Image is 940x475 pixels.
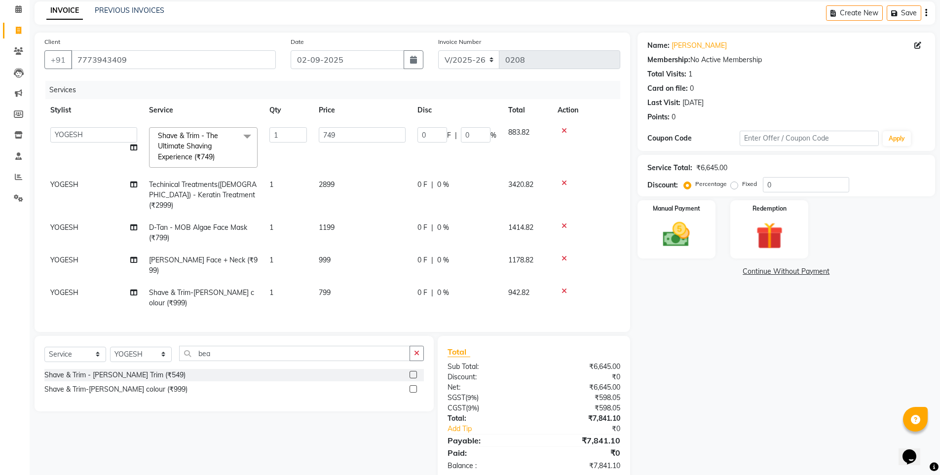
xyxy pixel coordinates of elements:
[534,461,628,471] div: ₹7,841.10
[45,81,628,99] div: Services
[149,223,247,242] span: D-Tan - MOB Algae Face Mask (₹799)
[319,180,335,189] span: 2899
[44,370,186,380] div: Shave & Trim - [PERSON_NAME] Trim (₹549)
[44,37,60,46] label: Client
[269,288,273,297] span: 1
[647,83,688,94] div: Card on file:
[534,413,628,424] div: ₹7,841.10
[690,83,694,94] div: 0
[149,288,254,307] span: Shave & Trim-[PERSON_NAME] colour (₹999)
[682,98,704,108] div: [DATE]
[437,222,449,233] span: 0 %
[44,384,188,395] div: Shave & Trim-[PERSON_NAME] colour (₹999)
[440,393,534,403] div: ( )
[149,256,258,275] span: [PERSON_NAME] Face + Neck (₹999)
[502,99,552,121] th: Total
[647,112,670,122] div: Points:
[437,180,449,190] span: 0 %
[215,152,219,161] a: x
[269,256,273,264] span: 1
[883,131,911,146] button: Apply
[696,163,727,173] div: ₹6,645.00
[508,180,533,189] span: 3420.82
[508,256,533,264] span: 1178.82
[899,436,930,465] iframe: chat widget
[143,99,263,121] th: Service
[158,131,218,161] span: Shave & Trim - The Ultimate Shaving Experience (₹749)
[438,37,481,46] label: Invoice Number
[269,180,273,189] span: 1
[149,180,257,210] span: Techinical Treatments([DEMOGRAPHIC_DATA]) - Keratin Treatment (₹2999)
[654,219,698,250] img: _cash.svg
[437,288,449,298] span: 0 %
[95,6,164,15] a: PREVIOUS INVOICES
[50,223,78,232] span: YOGESH
[653,204,700,213] label: Manual Payment
[448,347,470,357] span: Total
[688,69,692,79] div: 1
[647,133,740,144] div: Coupon Code
[313,99,412,121] th: Price
[447,130,451,141] span: F
[647,98,680,108] div: Last Visit:
[887,5,921,21] button: Save
[647,163,692,173] div: Service Total:
[44,50,72,69] button: +91
[440,447,534,459] div: Paid:
[508,223,533,232] span: 1414.82
[672,40,727,51] a: [PERSON_NAME]
[440,382,534,393] div: Net:
[448,403,466,412] span: CGST
[647,55,925,65] div: No Active Membership
[468,404,477,412] span: 9%
[44,99,143,121] th: Stylist
[467,394,477,402] span: 9%
[534,435,628,446] div: ₹7,841.10
[534,362,628,372] div: ₹6,645.00
[508,288,529,297] span: 942.82
[431,222,433,233] span: |
[46,2,83,20] a: INVOICE
[417,180,427,190] span: 0 F
[647,55,690,65] div: Membership:
[748,219,791,253] img: _gift.svg
[508,128,529,137] span: 883.82
[263,99,313,121] th: Qty
[639,266,933,277] a: Continue Without Payment
[417,255,427,265] span: 0 F
[440,403,534,413] div: ( )
[319,256,331,264] span: 999
[437,255,449,265] span: 0 %
[417,222,427,233] span: 0 F
[50,180,78,189] span: YOGESH
[412,99,502,121] th: Disc
[440,424,549,434] a: Add Tip
[752,204,787,213] label: Redemption
[647,69,686,79] div: Total Visits:
[431,255,433,265] span: |
[534,447,628,459] div: ₹0
[550,424,628,434] div: ₹0
[319,223,335,232] span: 1199
[455,130,457,141] span: |
[269,223,273,232] span: 1
[672,112,676,122] div: 0
[534,393,628,403] div: ₹598.05
[71,50,276,69] input: Search by Name/Mobile/Email/Code
[534,403,628,413] div: ₹598.05
[740,131,879,146] input: Enter Offer / Coupon Code
[448,393,465,402] span: SGST
[179,346,410,361] input: Search or Scan
[417,288,427,298] span: 0 F
[695,180,727,188] label: Percentage
[431,180,433,190] span: |
[742,180,757,188] label: Fixed
[50,288,78,297] span: YOGESH
[490,130,496,141] span: %
[440,435,534,446] div: Payable:
[440,372,534,382] div: Discount:
[50,256,78,264] span: YOGESH
[647,180,678,190] div: Discount:
[319,288,331,297] span: 799
[440,461,534,471] div: Balance :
